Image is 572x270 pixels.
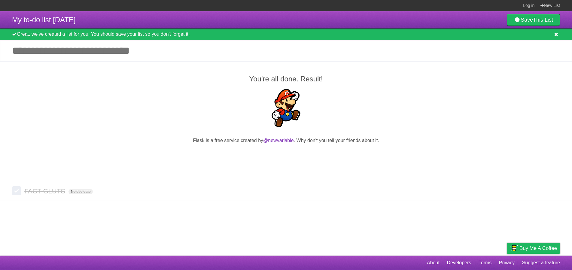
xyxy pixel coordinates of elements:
span: No due date [68,189,93,194]
a: SaveThis List [507,14,560,26]
a: Terms [479,257,492,268]
label: Done [12,186,21,195]
iframe: X Post Button [275,152,297,160]
span: Buy me a coffee [519,243,557,253]
a: Developers [447,257,471,268]
span: My to-do list [DATE] [12,16,76,24]
a: @newvariable [263,138,294,143]
h2: You're all done. Result! [12,74,560,84]
p: Flask is a free service created by . Why don't you tell your friends about it. [12,137,560,144]
a: Suggest a feature [522,257,560,268]
img: Buy me a coffee [510,243,518,253]
a: About [427,257,440,268]
a: Privacy [499,257,515,268]
b: This List [533,17,553,23]
img: Super Mario [267,89,305,127]
a: Buy me a coffee [507,243,560,254]
span: FACT-GLUTS [24,187,67,195]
